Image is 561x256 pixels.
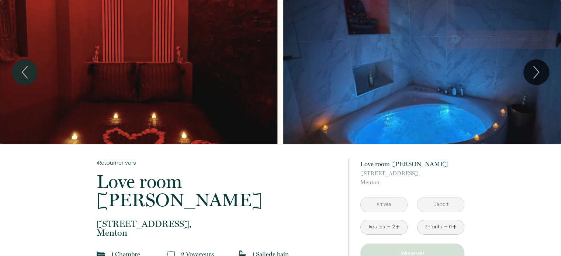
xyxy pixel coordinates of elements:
[12,59,38,85] button: Previous
[425,224,442,231] div: Enfants
[449,224,452,231] div: 0
[465,36,549,43] div: Please select start date or end date
[97,220,339,228] span: [STREET_ADDRESS],
[387,221,391,233] a: -
[444,221,448,233] a: -
[452,221,457,233] a: +
[360,169,464,178] span: [STREET_ADDRESS],
[97,172,339,209] p: Love room [PERSON_NAME]
[361,197,407,212] input: Arrivée
[360,159,464,169] p: Love room [PERSON_NAME]
[97,220,339,237] p: Menton
[523,59,549,85] button: Next
[395,221,400,233] a: +
[368,224,385,231] div: Adultes
[392,224,395,231] div: 2
[97,159,339,167] a: Retourner vers
[418,197,464,212] input: Départ
[360,169,464,187] p: Menton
